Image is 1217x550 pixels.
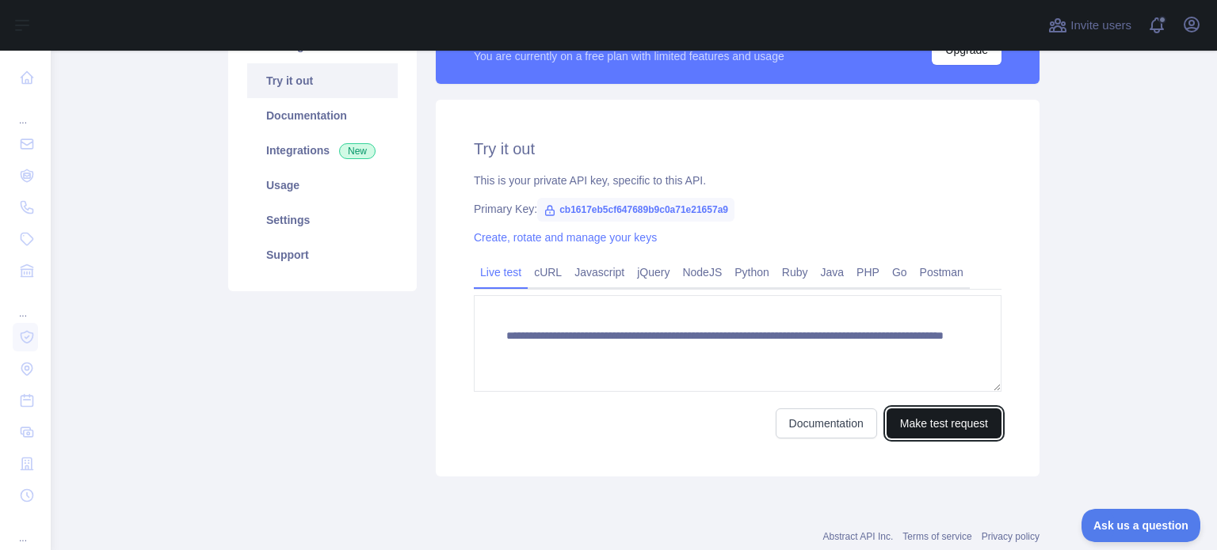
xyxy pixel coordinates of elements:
[1070,17,1131,35] span: Invite users
[339,143,376,159] span: New
[776,408,877,438] a: Documentation
[474,173,1001,188] div: This is your private API key, specific to this API.
[902,531,971,542] a: Terms of service
[537,198,734,222] span: cb1617eb5cf647689b9c0a71e21657a9
[247,63,398,98] a: Try it out
[247,98,398,133] a: Documentation
[850,260,886,285] a: PHP
[982,531,1040,542] a: Privacy policy
[776,260,815,285] a: Ruby
[247,237,398,272] a: Support
[474,48,784,64] div: You are currently on a free plan with limited features and usage
[1082,509,1201,542] iframe: Toggle Customer Support
[474,260,528,285] a: Live test
[728,260,776,285] a: Python
[676,260,728,285] a: NodeJS
[886,260,914,285] a: Go
[13,513,38,544] div: ...
[528,260,568,285] a: cURL
[631,260,676,285] a: jQuery
[474,138,1001,160] h2: Try it out
[914,260,970,285] a: Postman
[474,231,657,244] a: Create, rotate and manage your keys
[13,288,38,320] div: ...
[474,201,1001,217] div: Primary Key:
[13,95,38,127] div: ...
[823,531,894,542] a: Abstract API Inc.
[247,203,398,237] a: Settings
[1045,13,1135,38] button: Invite users
[815,260,851,285] a: Java
[568,260,631,285] a: Javascript
[887,408,1001,438] button: Make test request
[247,168,398,203] a: Usage
[247,133,398,168] a: Integrations New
